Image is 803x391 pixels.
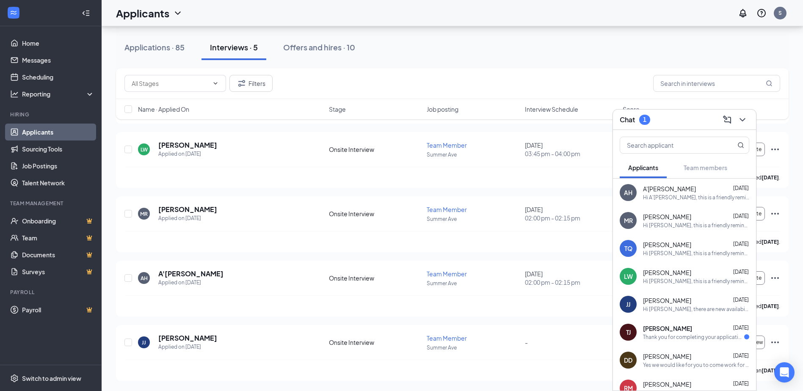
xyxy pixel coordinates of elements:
div: MR [624,216,633,225]
div: DD [624,356,632,364]
h5: [PERSON_NAME] [158,205,217,214]
div: Applied on [DATE] [158,278,224,287]
span: A'[PERSON_NAME] [643,184,696,193]
p: Summer Ave [427,280,519,287]
h5: [PERSON_NAME] [158,333,217,343]
div: TJ [626,328,631,336]
div: Interviews · 5 [210,42,258,52]
span: Team Member [427,334,467,342]
div: AH [141,275,148,282]
a: PayrollCrown [22,301,94,318]
span: Team Member [427,141,467,149]
svg: Analysis [10,90,19,98]
span: [DATE] [733,380,749,387]
p: Summer Ave [427,215,519,223]
svg: Notifications [738,8,748,18]
div: Hi [PERSON_NAME], this is a friendly reminder. Your interview with Firehouse Subs for Team Member... [643,222,749,229]
span: [PERSON_NAME] [643,212,691,221]
p: Summer Ave [427,151,519,158]
a: SurveysCrown [22,263,94,280]
a: Sourcing Tools [22,140,94,157]
svg: MagnifyingGlass [766,80,773,87]
div: Open Intercom Messenger [774,362,795,383]
span: 02:00 pm - 02:15 pm [525,278,618,286]
div: [DATE] [525,205,618,222]
a: Job Postings [22,157,94,174]
h3: Chat [620,115,635,124]
a: DocumentsCrown [22,246,94,263]
div: LW [624,272,633,281]
div: Hi [PERSON_NAME], there are new availabilities for an interview. This is a reminder to schedule y... [643,306,749,313]
b: [DATE] [762,303,779,309]
svg: Ellipses [770,209,780,219]
span: [PERSON_NAME] [643,380,691,388]
span: Team members [684,164,727,171]
h5: A'[PERSON_NAME] [158,269,224,278]
span: Applicants [628,164,658,171]
svg: ChevronDown [212,80,219,87]
a: Talent Network [22,174,94,191]
div: Switch to admin view [22,374,81,383]
div: Thank you for completing your application for the Team Member position. We will review you applic... [643,333,744,341]
span: [PERSON_NAME] [643,268,691,277]
a: Applicants [22,124,94,140]
span: - [525,339,528,346]
button: Filter Filters [229,75,273,92]
div: TQ [624,244,632,253]
span: 02:00 pm - 02:15 pm [525,214,618,222]
div: Applied on [DATE] [158,150,217,158]
input: Search applicant [620,137,720,153]
div: Yes we would like for you to come work for us! Can you come [DATE] at 4pm to do some training vid... [643,361,749,369]
div: Reporting [22,90,95,98]
div: Onsite Interview [329,274,422,282]
svg: WorkstreamLogo [9,8,18,17]
p: Summer Ave [427,344,519,351]
input: All Stages [132,79,209,88]
a: Scheduling [22,69,94,85]
svg: ChevronDown [173,8,183,18]
span: Team Member [427,270,467,278]
span: [DATE] [733,241,749,247]
div: Team Management [10,200,93,207]
span: Job posting [427,105,458,113]
a: Messages [22,52,94,69]
span: Name · Applied On [138,105,189,113]
span: [PERSON_NAME] [643,296,691,305]
div: JJ [626,300,630,308]
button: ChevronDown [736,113,749,127]
div: 1 [643,116,646,123]
div: Onsite Interview [329,209,422,218]
div: Hi [PERSON_NAME], this is a friendly reminder. Your interview with Firehouse Subs for Team Member... [643,250,749,257]
span: [DATE] [733,325,749,331]
a: TeamCrown [22,229,94,246]
div: JJ [142,339,146,346]
svg: ChevronDown [737,115,748,125]
span: [DATE] [733,213,749,219]
button: ComposeMessage [720,113,734,127]
span: Score [623,105,640,113]
span: [PERSON_NAME] [643,352,691,361]
svg: Collapse [82,9,90,17]
svg: ComposeMessage [722,115,732,125]
span: [DATE] [733,269,749,275]
b: [DATE] [762,174,779,181]
div: Onsite Interview [329,338,422,347]
a: OnboardingCrown [22,212,94,229]
svg: Settings [10,374,19,383]
span: Team Member [427,206,467,213]
svg: Filter [237,78,247,88]
div: AH [624,188,632,197]
svg: MagnifyingGlass [737,142,744,149]
div: Onsite Interview [329,145,422,154]
span: [DATE] [733,352,749,359]
div: [DATE] [525,141,618,158]
a: Home [22,35,94,52]
svg: Ellipses [770,144,780,154]
svg: QuestionInfo [756,8,767,18]
div: MR [140,210,148,218]
h5: [PERSON_NAME] [158,140,217,150]
div: Hiring [10,111,93,118]
b: [DATE] [762,239,779,245]
svg: Ellipses [770,273,780,283]
span: 03:45 pm - 04:00 pm [525,149,618,158]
